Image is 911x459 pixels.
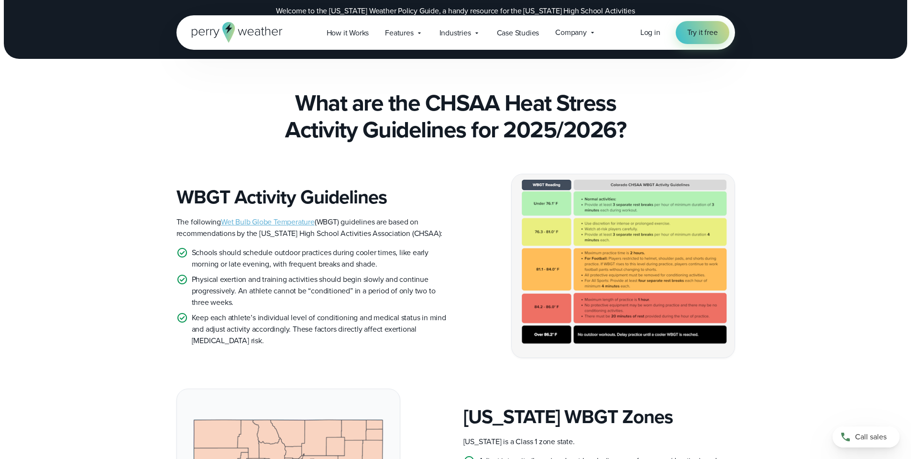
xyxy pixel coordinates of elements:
[555,27,587,38] span: Company
[318,23,377,43] a: How it Works
[221,216,315,227] a: Wet Bulb Globe Temperature
[264,5,647,28] p: Welcome to the [US_STATE] Weather Policy Guide, a handy resource for the [US_STATE] High School A...
[855,431,887,443] span: Call sales
[327,27,369,39] span: How it Works
[176,216,448,239] p: The following (WBGT) guidelines are based on recommendations by the [US_STATE] High School Activi...
[192,247,448,270] p: Schools should schedule outdoor practices during cooler times, like early morning or late evening...
[192,312,448,347] p: Keep each athlete’s individual level of conditioning and medical status in mind and adjust activi...
[176,186,448,209] h3: WBGT Activity Guidelines
[676,21,729,44] a: Try it free
[463,405,735,428] h3: [US_STATE] WBGT Zones
[687,27,718,38] span: Try it free
[640,27,660,38] a: Log in
[385,27,413,39] span: Features
[512,174,735,358] img: Colorado CHSAA WBGT Guidelines
[463,436,735,448] p: [US_STATE] is a Class 1 zone state.
[833,426,900,448] a: Call sales
[489,23,548,43] a: Case Studies
[192,274,448,308] p: Physical exertion and training activities should begin slowly and continue progressively. An athl...
[439,27,471,39] span: Industries
[497,27,539,39] span: Case Studies
[176,90,735,143] h2: What are the CHSAA Heat Stress Activity Guidelines for 2025/2026?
